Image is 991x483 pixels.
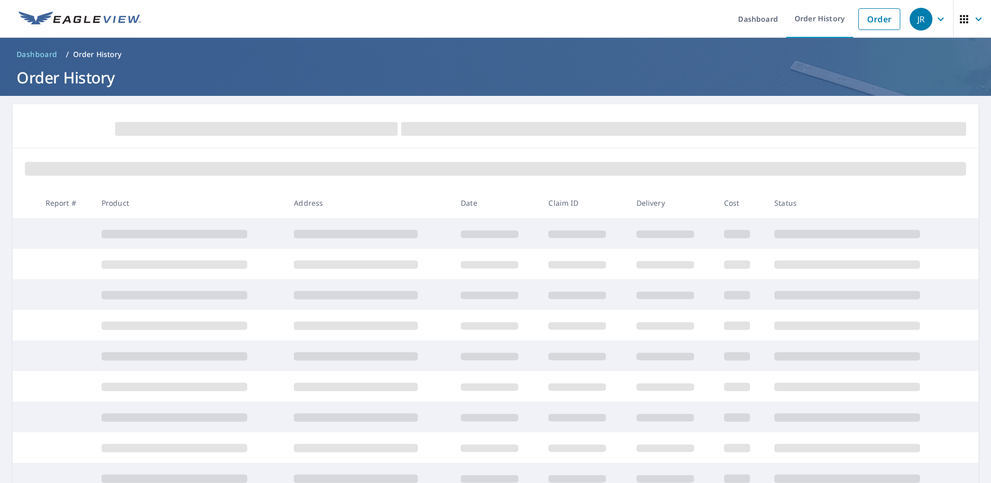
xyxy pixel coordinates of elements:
div: JR [910,8,932,31]
th: Address [286,188,452,218]
a: Order [858,8,900,30]
h1: Order History [12,67,979,88]
p: Order History [73,49,122,60]
a: Dashboard [12,46,62,63]
th: Report # [37,188,93,218]
th: Claim ID [540,188,628,218]
img: EV Logo [19,11,141,27]
th: Product [93,188,286,218]
th: Status [766,188,959,218]
span: Dashboard [17,49,58,60]
th: Date [452,188,540,218]
th: Cost [716,188,766,218]
th: Delivery [628,188,716,218]
li: / [66,48,69,61]
nav: breadcrumb [12,46,979,63]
